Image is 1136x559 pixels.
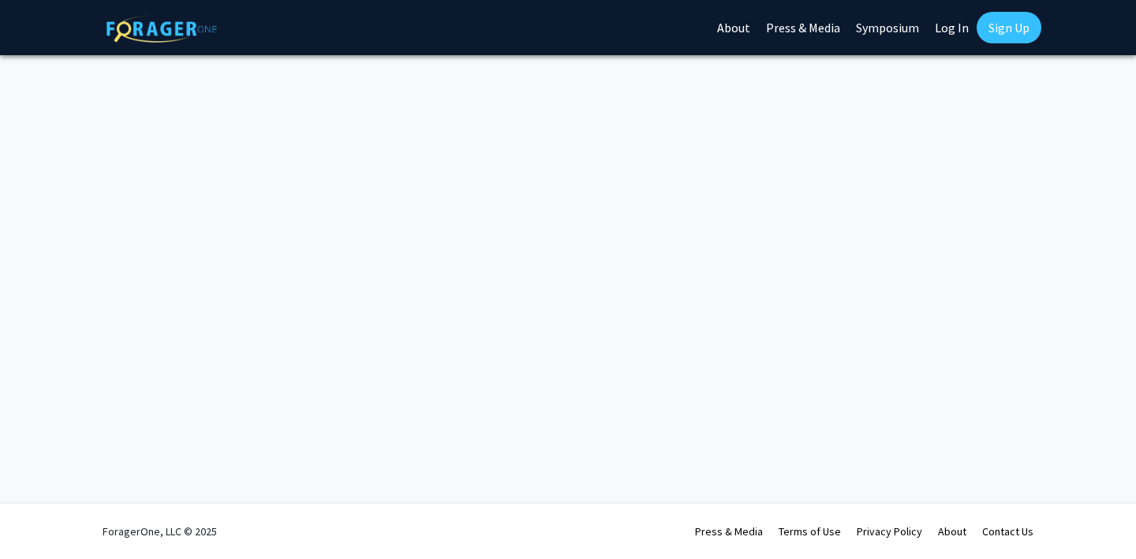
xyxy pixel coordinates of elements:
a: Terms of Use [779,524,841,539]
a: Privacy Policy [857,524,922,539]
img: ForagerOne Logo [106,15,217,43]
div: ForagerOne, LLC © 2025 [103,504,217,559]
a: Sign Up [977,12,1041,43]
a: Contact Us [982,524,1033,539]
a: About [938,524,966,539]
a: Press & Media [695,524,763,539]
